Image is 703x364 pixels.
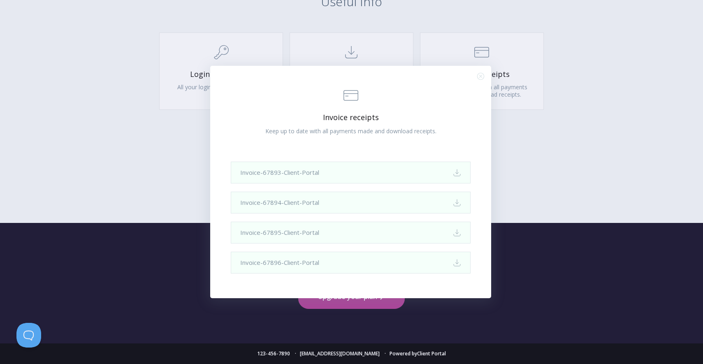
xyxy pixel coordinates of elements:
[231,252,471,274] a: Invoice-67896-Client-Portal
[231,222,471,243] a: Invoice-67895-Client-Portal
[477,73,484,80] button: Close (Press escape to close)
[231,162,471,183] a: Invoice-67893-Client-Portal
[265,127,436,135] span: Keep up to date with all payments made and download receipts.
[231,192,471,213] a: Invoice-67894-Client-Portal
[243,113,459,122] span: Invoice receipts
